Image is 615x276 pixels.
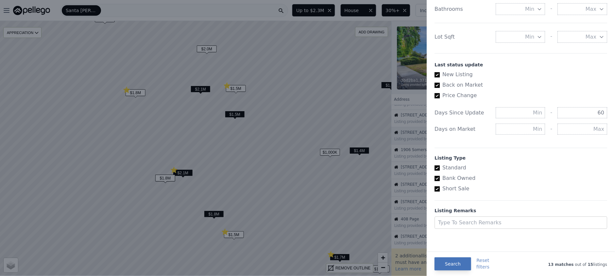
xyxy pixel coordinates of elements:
span: 15 [587,262,593,267]
div: Days Since Update [435,109,490,117]
button: Search [435,257,471,270]
label: Price Change [435,92,602,99]
label: Bank Owned [435,174,602,182]
input: Min [496,107,545,118]
button: Resetfilters [476,257,489,270]
span: Max [586,33,596,41]
div: Lot Sqft [435,33,490,41]
label: New Listing [435,71,602,78]
div: - [550,124,552,135]
input: Short Sale [435,186,440,192]
button: Max [557,31,607,43]
input: Bank Owned [435,176,440,181]
button: Max [557,3,607,15]
input: New Listing [435,72,440,78]
input: Max [557,124,607,135]
div: Bathrooms [435,5,490,13]
label: Standard [435,164,602,172]
input: Price Change [435,93,440,98]
div: Listing Remarks [435,207,607,214]
input: Max [557,107,607,118]
div: - [550,107,552,118]
div: Listing Type [435,155,607,161]
input: Back on Market [435,83,440,88]
div: - [550,3,552,15]
div: out of listings [489,261,607,267]
span: Max [586,5,596,13]
span: 13 matches [548,262,574,267]
label: Short Sale [435,185,602,193]
div: Days on Market [435,125,490,133]
button: Min [496,31,545,43]
input: Standard [435,165,440,171]
div: - [550,31,552,43]
div: Last status update [435,61,607,68]
span: Min [525,5,534,13]
span: Min [525,33,534,41]
button: Min [496,3,545,15]
input: Min [496,124,545,135]
label: Back on Market [435,81,602,89]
